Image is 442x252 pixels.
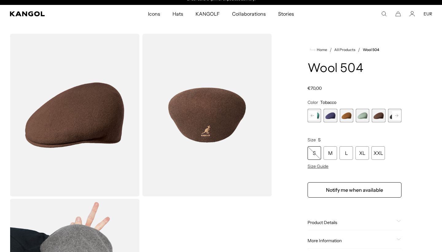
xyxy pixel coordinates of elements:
a: Wool 504 [363,48,379,52]
span: S [318,137,321,143]
div: 4 of 21 [308,109,321,122]
div: XL [355,146,369,160]
nav: breadcrumbs [308,46,401,53]
span: Size Guide [308,163,328,169]
div: M [324,146,337,160]
a: Icons [142,5,166,23]
span: Tobacco [320,100,336,105]
span: Collaborations [232,5,266,23]
label: Black [388,109,401,122]
span: Icons [148,5,160,23]
img: color-tobacco [10,34,140,196]
a: KANGOLF [189,5,226,23]
a: Account [409,11,415,17]
a: All Products [334,48,355,52]
button: Notify me when available [308,182,401,198]
label: Aquatic [308,109,321,122]
span: Product Details [308,220,394,225]
a: Kangol [10,11,98,16]
div: S [308,146,321,160]
img: color-tobacco [142,34,272,196]
a: Home [310,47,327,53]
span: Size [308,137,316,143]
li: / [327,46,332,53]
label: Rustic Caramel [340,109,353,122]
div: L [339,146,353,160]
a: Collaborations [226,5,272,23]
span: Color [308,100,318,105]
button: EUR [424,11,432,17]
span: Home [316,48,327,52]
label: Tobacco [372,109,385,122]
li: / [355,46,360,53]
label: Sage Green [356,109,369,122]
div: 7 of 21 [356,109,369,122]
div: 6 of 21 [340,109,353,122]
div: 5 of 21 [324,109,337,122]
button: Cart [395,11,401,17]
span: More Information [308,238,394,243]
span: Hats [173,5,183,23]
span: €70,00 [308,85,322,91]
span: Stories [278,5,294,23]
div: XXL [371,146,385,160]
label: Hazy Indigo [324,109,337,122]
h1: Wool 504 [308,62,401,76]
span: KANGOLF [196,5,220,23]
a: Hats [166,5,189,23]
div: 8 of 21 [372,109,385,122]
a: Stories [272,5,300,23]
summary: Search here [381,11,387,17]
div: 9 of 21 [388,109,401,122]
